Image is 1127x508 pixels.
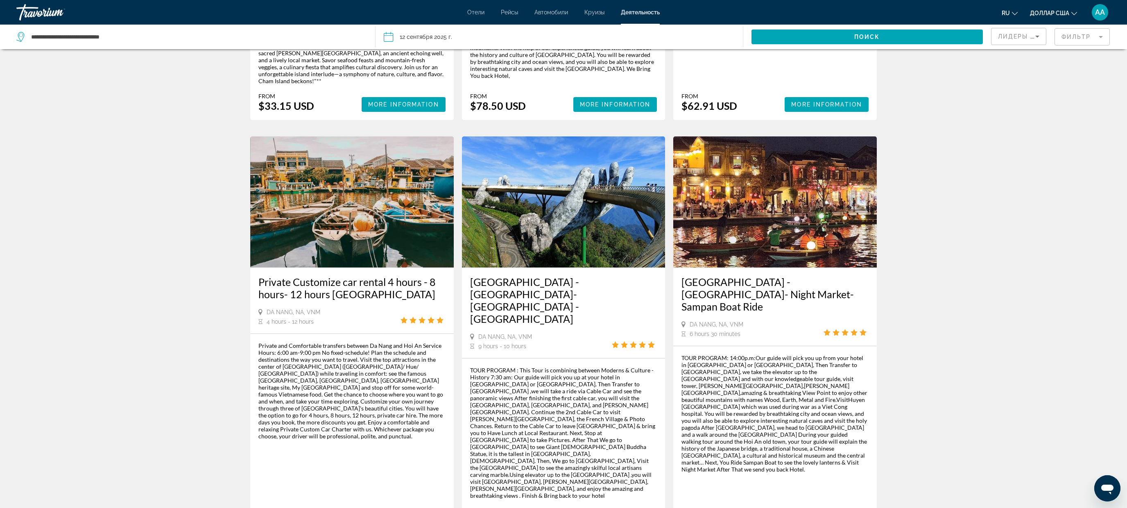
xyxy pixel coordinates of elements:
font: АА [1095,8,1105,16]
mat-select: Сортировать по [998,32,1039,41]
div: $33.15 USD [258,100,314,112]
span: Da Nang, NA, VNM [267,309,320,315]
a: Круизы [584,9,604,16]
div: TOUR PROGRAM: 14:00p.m:Our guide will pick you up from your hotel in [GEOGRAPHIC_DATA] or [GEOGRA... [681,354,869,473]
a: Private Customize car rental 4 hours - 8 hours- 12 hours [GEOGRAPHIC_DATA] [258,276,446,300]
a: Отели [467,9,484,16]
font: Лидеры продаж [998,33,1061,40]
span: More Information [368,101,439,108]
span: More Information [791,101,862,108]
img: 65.jpg [250,136,454,268]
a: [GEOGRAPHIC_DATA] - [GEOGRAPHIC_DATA]- Night Market- Sampan Boat Ride [681,276,869,313]
span: 6 hours 30 minutes [690,331,740,337]
a: [GEOGRAPHIC_DATA] - [GEOGRAPHIC_DATA]- [GEOGRAPHIC_DATA] - [GEOGRAPHIC_DATA] [470,276,657,325]
button: Изменить валюту [1030,7,1077,19]
button: Меню пользователя [1089,4,1111,21]
button: More Information [785,97,869,112]
span: 4 hours - 12 hours [267,318,314,325]
button: Дата: 12 сентября 2025 г. [384,25,742,49]
button: Поиск [751,29,983,44]
span: More Information [580,101,651,108]
font: доллар США [1030,10,1069,16]
span: Da Nang, NA, VNM [690,321,743,328]
span: Da Nang, NA, VNM [478,333,532,340]
a: Рейсы [501,9,518,16]
font: ru [1002,10,1010,16]
button: More Information [362,97,446,112]
button: More Information [573,97,657,112]
div: From [258,93,314,100]
span: 9 hours - 10 hours [478,343,526,349]
div: TOUR PROGRAM : This Tour is combining between Moderns & Culture - History 7:30 am: Our guide will... [470,367,657,499]
div: From [470,93,526,100]
a: Травориум [16,2,98,23]
a: Деятельность [621,9,660,16]
font: Поиск [854,34,880,40]
img: ec.jpg [462,136,665,268]
div: From [681,93,737,100]
img: 34.jpg [673,136,877,268]
iframe: Кнопка запуска окна обмена сообщениями [1094,475,1120,501]
button: Фильтр [1055,28,1110,46]
div: $78.50 USD [470,100,526,112]
div: $62.91 USD [681,100,737,112]
a: Автомобили [534,9,568,16]
button: Изменить язык [1002,7,1018,19]
div: Private and Comfortable transfers between Da Nang and Hoi An Service Hours: 6:00 am-9:00 pm No fi... [258,342,446,440]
